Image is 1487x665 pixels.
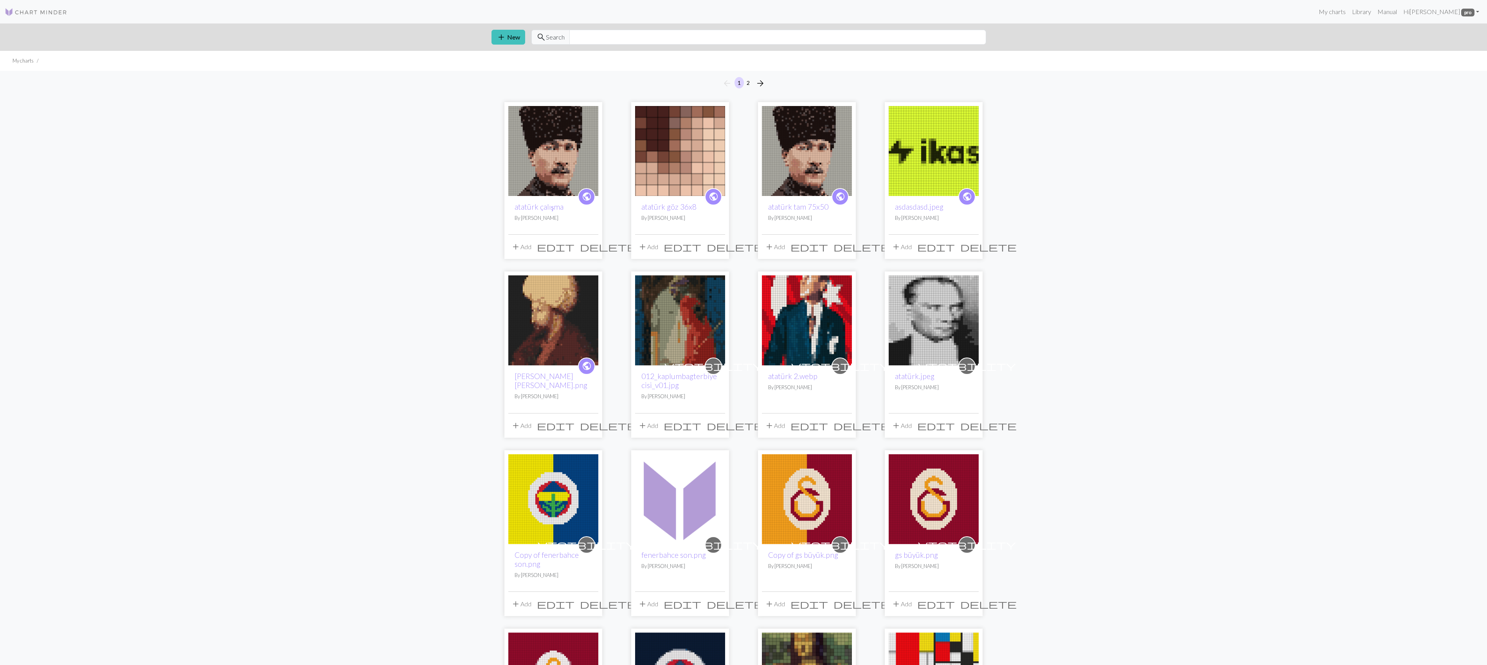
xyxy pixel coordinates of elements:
[895,563,972,570] p: By [PERSON_NAME]
[641,202,697,211] a: atatürk göz 36x8
[664,360,762,372] span: visibility
[832,188,849,205] a: public
[753,77,768,90] button: Next
[664,241,701,252] span: edit
[661,597,704,611] button: Edit
[538,537,635,553] i: private
[578,358,595,375] a: public
[834,598,890,609] span: delete
[960,598,1017,609] span: delete
[537,421,574,430] i: Edit
[762,275,852,365] img: atatürk 2.webp
[582,189,592,205] i: public
[537,241,574,252] span: edit
[638,420,647,431] span: add
[635,316,725,323] a: 012_kaplumbagterbiyecisi_v01.jpg
[918,360,1016,372] span: visibility
[831,239,893,254] button: Delete
[705,188,722,205] a: public
[704,418,766,433] button: Delete
[664,598,701,609] span: edit
[664,537,762,553] i: private
[962,189,972,205] i: public
[5,7,67,17] img: Logo
[895,202,943,211] a: asdasdasd.jpeg
[508,316,598,323] a: fatih sultan mehmet.png
[762,418,788,433] button: Add
[917,599,955,609] i: Edit
[762,146,852,154] a: atatürk yeni.png
[917,598,955,609] span: edit
[791,539,889,551] span: visibility
[719,77,768,90] nav: Page navigation
[762,454,852,544] img: gs büyük.png
[515,572,592,579] p: By [PERSON_NAME]
[790,420,828,431] span: edit
[917,421,955,430] i: Edit
[641,563,719,570] p: By [PERSON_NAME]
[891,420,901,431] span: add
[1349,4,1374,20] a: Library
[743,77,753,88] button: 2
[790,598,828,609] span: edit
[834,420,890,431] span: delete
[790,241,828,252] span: edit
[580,598,636,609] span: delete
[635,597,661,611] button: Add
[917,241,955,252] span: edit
[508,418,534,433] button: Add
[895,372,934,381] a: atatürk.jpeg
[537,242,574,252] i: Edit
[788,239,831,254] button: Edit
[577,597,639,611] button: Delete
[638,241,647,252] span: add
[765,241,774,252] span: add
[664,242,701,252] i: Edit
[638,598,647,609] span: add
[889,418,915,433] button: Add
[515,372,587,390] a: [PERSON_NAME] [PERSON_NAME].png
[762,106,852,196] img: atatürk yeni.png
[762,494,852,502] a: gs büyük.png
[788,597,831,611] button: Edit
[768,202,828,211] a: atatürk tam 75x50
[915,239,958,254] button: Edit
[791,360,889,372] span: visibility
[641,214,719,222] p: By [PERSON_NAME]
[790,242,828,252] i: Edit
[895,214,972,222] p: By [PERSON_NAME]
[641,393,719,400] p: By [PERSON_NAME]
[707,420,763,431] span: delete
[707,598,763,609] span: delete
[1461,9,1474,16] span: pro
[508,494,598,502] a: fenerbahce son.png
[582,360,592,372] span: public
[831,597,893,611] button: Delete
[641,550,706,559] a: fenerbahce son.png
[635,494,725,502] a: fenerbahce son.png
[578,188,595,205] a: public
[918,539,1016,551] span: visibility
[664,599,701,609] i: Edit
[734,77,744,88] button: 1
[1316,4,1349,20] a: My charts
[537,599,574,609] i: Edit
[508,106,598,196] img: atatürk yeni.png
[756,79,765,88] i: Next
[958,188,976,205] a: public
[889,597,915,611] button: Add
[917,242,955,252] i: Edit
[889,316,979,323] a: atatürk.jpeg
[768,563,846,570] p: By [PERSON_NAME]
[515,214,592,222] p: By [PERSON_NAME]
[582,358,592,374] i: public
[791,537,889,553] i: private
[707,241,763,252] span: delete
[756,78,765,89] span: arrow_forward
[537,598,574,609] span: edit
[768,214,846,222] p: By [PERSON_NAME]
[534,597,577,611] button: Edit
[1400,4,1482,20] a: Hi[PERSON_NAME] pro
[768,550,838,559] a: Copy of gs büyük.png
[508,146,598,154] a: atatürk yeni.png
